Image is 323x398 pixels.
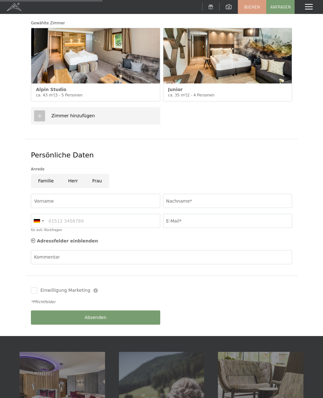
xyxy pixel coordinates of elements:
[163,28,292,83] img: Junior
[36,87,66,92] span: Alpin Studio
[37,238,98,243] span: Adressfelder einblenden
[31,214,46,228] div: Germany (Deutschland): +49
[54,93,55,97] span: |
[31,166,292,172] div: Anrede
[238,0,266,14] a: Buchen
[31,299,292,305] div: *Pflichtfelder
[267,0,294,14] a: Anfragen
[168,87,183,92] span: Junior
[187,93,214,97] span: 2 - 4 Personen
[31,20,292,26] div: Gewählte Zimmer
[244,4,260,10] span: Buchen
[168,93,186,97] span: ca. 35 m²
[270,4,291,10] span: Anfragen
[55,93,82,97] span: 3 - 5 Personen
[40,287,90,294] span: Einwilligung Marketing
[85,315,107,321] span: Absenden
[31,228,62,232] label: für evtl. Rückfragen
[31,310,160,325] button: Absenden
[31,150,292,160] div: Persönliche Daten
[51,113,95,118] span: Zimmer hinzufügen
[186,93,187,97] span: |
[31,28,160,83] img: Alpin Studio
[36,93,54,97] span: ca. 43 m²
[31,214,160,228] input: 01512 3456789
